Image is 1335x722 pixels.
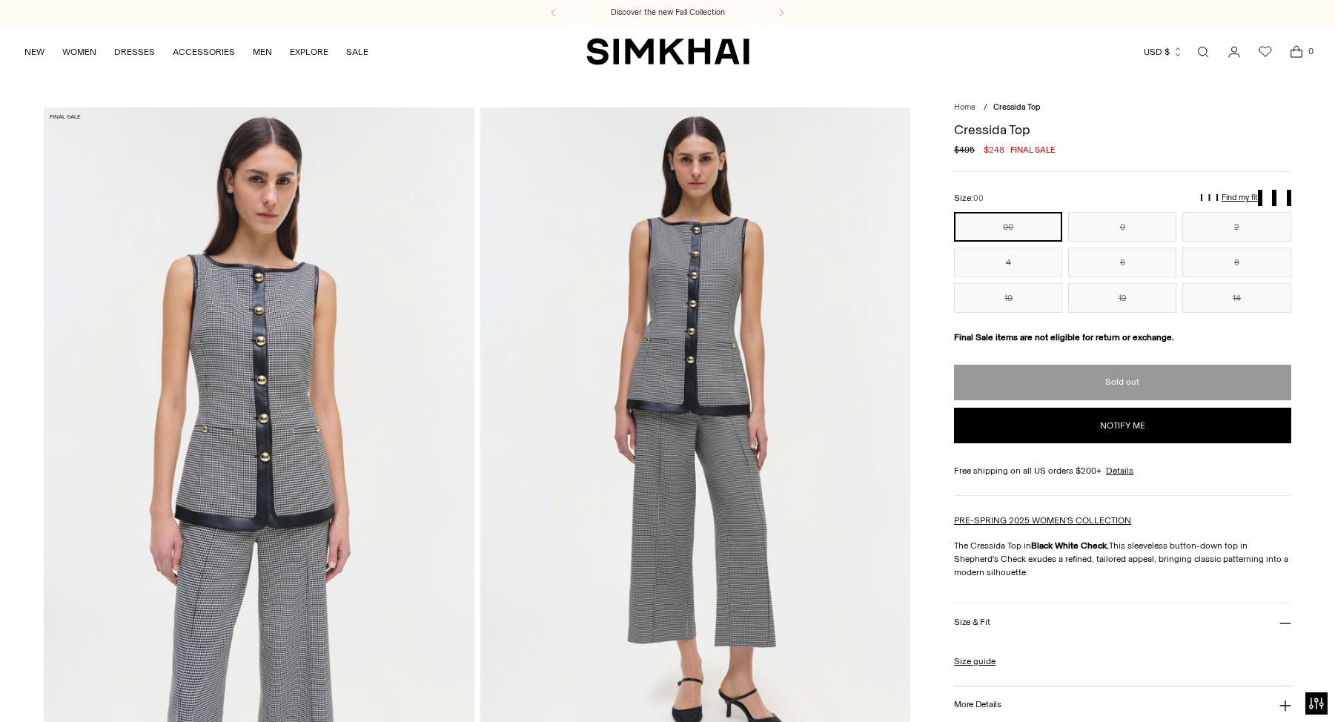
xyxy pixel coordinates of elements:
[114,36,155,68] a: DRESSES
[611,7,725,19] a: Discover the new Fall Collection
[954,408,1291,443] button: Notify me
[1068,283,1176,313] button: 12
[62,36,96,68] a: WOMEN
[993,102,1041,112] span: Cressida Top
[954,102,1291,114] nav: breadcrumbs
[984,143,1004,156] span: $248
[586,37,749,66] a: SIMKHAI
[1182,283,1291,313] button: 14
[954,143,975,156] s: $495
[954,191,984,205] label: Size:
[346,36,368,68] a: SALE
[954,123,1291,136] h1: Cressida Top
[954,539,1291,579] p: The Cressida Top in This sleeveless button-down top in Shepherd's Check exudes a refined, tailore...
[954,700,1001,709] h3: More Details
[1144,36,1183,68] button: USD $
[24,36,44,68] a: NEW
[1031,540,1109,551] strong: Black White Check.
[1182,212,1291,242] button: 2
[1068,248,1176,277] button: 6
[1106,464,1133,477] a: Details
[954,332,1174,342] strong: Final Sale items are not eligible for return or exchange.
[1188,37,1218,67] a: Open search modal
[954,283,1062,313] button: 10
[973,193,984,203] span: 00
[1304,44,1317,58] span: 0
[290,36,328,68] a: EXPLORE
[954,617,990,627] h3: Size & Fit
[984,102,987,114] div: /
[253,36,272,68] a: MEN
[954,248,1062,277] button: 4
[954,102,975,112] a: Home
[954,464,1291,477] div: Free shipping on all US orders $200+
[173,36,235,68] a: ACCESSORIES
[1182,248,1291,277] button: 8
[1282,37,1311,67] a: Open cart modal
[1219,37,1249,67] a: Go to the account page
[1068,212,1176,242] button: 0
[1250,37,1280,67] a: Wishlist
[954,603,1291,641] button: Size & Fit
[954,515,1131,526] a: PRE-SPRING 2025 WOMEN'S COLLECTION
[954,212,1062,242] button: 00
[954,655,996,668] a: Size guide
